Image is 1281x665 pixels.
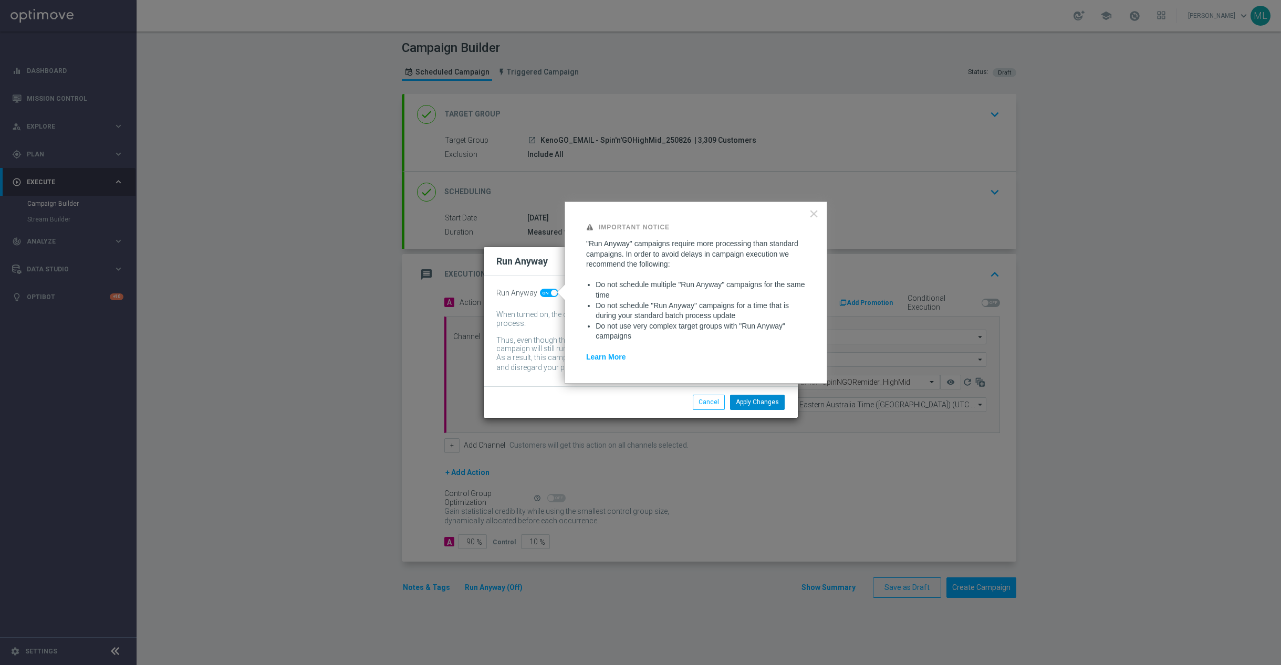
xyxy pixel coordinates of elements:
[586,353,626,361] a: Learn More
[596,280,805,300] li: Do not schedule multiple "Run Anyway" campaigns for the same time
[496,353,769,374] div: As a result, this campaign might include customers whose data has been changed and disregard your...
[586,239,805,270] p: "Run Anyway" campaigns require more processing than standard campaigns. In order to avoid delays ...
[496,255,548,268] h2: Run Anyway
[596,301,805,321] li: Do not schedule "Run Anyway" campaigns for a time that is during your standard batch process update
[599,224,670,231] strong: Important Notice
[496,289,537,298] span: Run Anyway
[596,321,805,342] li: Do not use very complex target groups with "Run Anyway" campaigns
[693,395,725,409] button: Cancel
[496,310,769,328] div: When turned on, the campaign will be executed regardless of your site's batch-data process.
[496,336,769,354] div: Thus, even though the batch-data process might not be complete by then, the campaign will still r...
[730,395,785,409] button: Apply Changes
[809,205,819,222] button: Close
